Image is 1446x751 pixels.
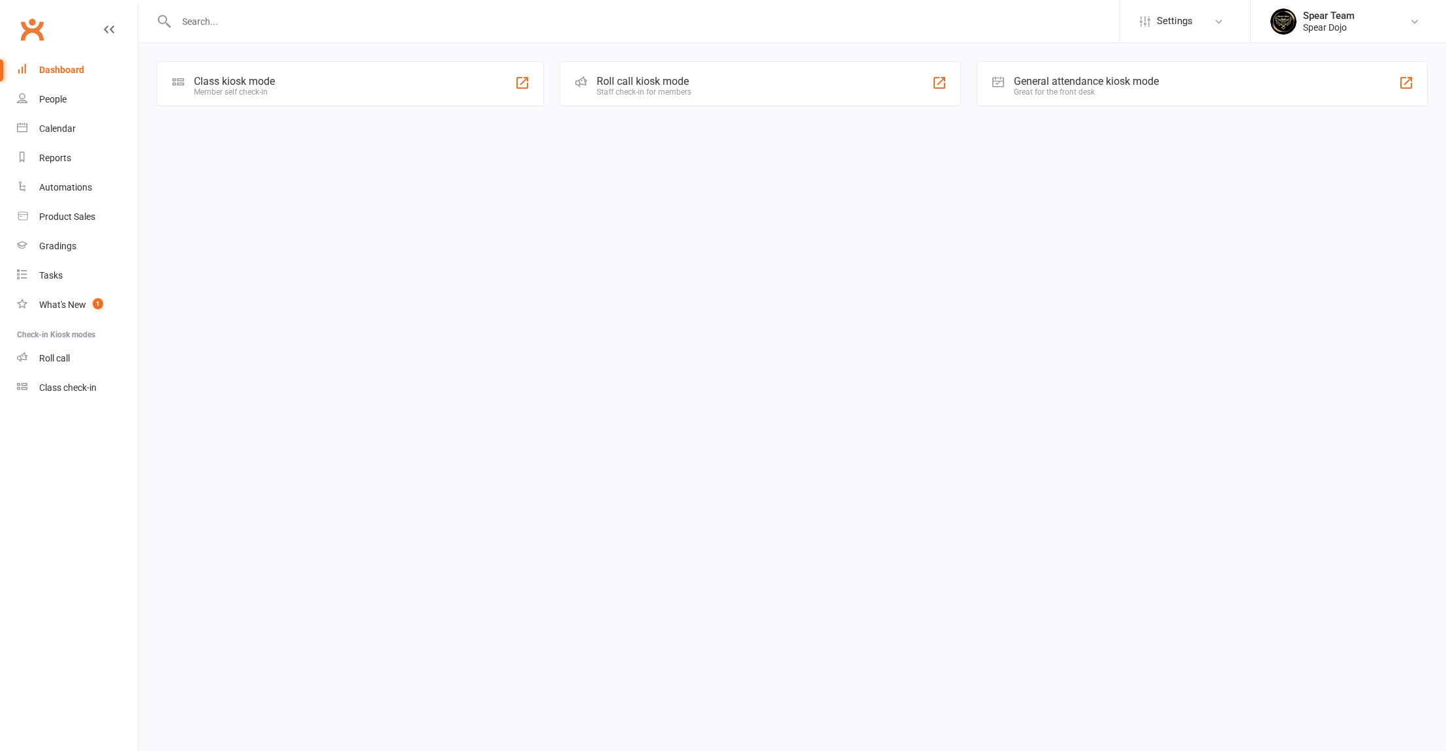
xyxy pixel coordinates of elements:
[17,344,138,373] a: Roll call
[1014,75,1159,87] div: General attendance kiosk mode
[17,290,138,320] a: What's New1
[17,144,138,173] a: Reports
[1157,7,1193,36] span: Settings
[39,241,76,251] div: Gradings
[39,94,67,104] div: People
[39,353,70,363] div: Roll call
[597,87,691,97] div: Staff check-in for members
[17,202,138,232] a: Product Sales
[17,373,138,403] a: Class kiosk mode
[17,173,138,202] a: Automations
[194,75,275,87] div: Class kiosk mode
[17,232,138,261] a: Gradings
[39,123,76,134] div: Calendar
[17,114,138,144] a: Calendar
[39,65,84,75] div: Dashboard
[597,75,691,87] div: Roll call kiosk mode
[172,12,1120,31] input: Search...
[17,85,138,114] a: People
[1270,8,1297,35] img: thumb_image1623807886.png
[194,87,275,97] div: Member self check-in
[16,13,48,46] a: Clubworx
[17,261,138,290] a: Tasks
[39,270,63,281] div: Tasks
[39,153,71,163] div: Reports
[39,182,92,192] div: Automations
[1014,87,1159,97] div: Great for the front desk
[39,299,86,310] div: What's New
[93,298,103,309] span: 1
[1303,22,1355,33] div: Spear Dojo
[39,382,97,393] div: Class check-in
[39,211,95,222] div: Product Sales
[17,55,138,85] a: Dashboard
[1303,10,1355,22] div: Spear Team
